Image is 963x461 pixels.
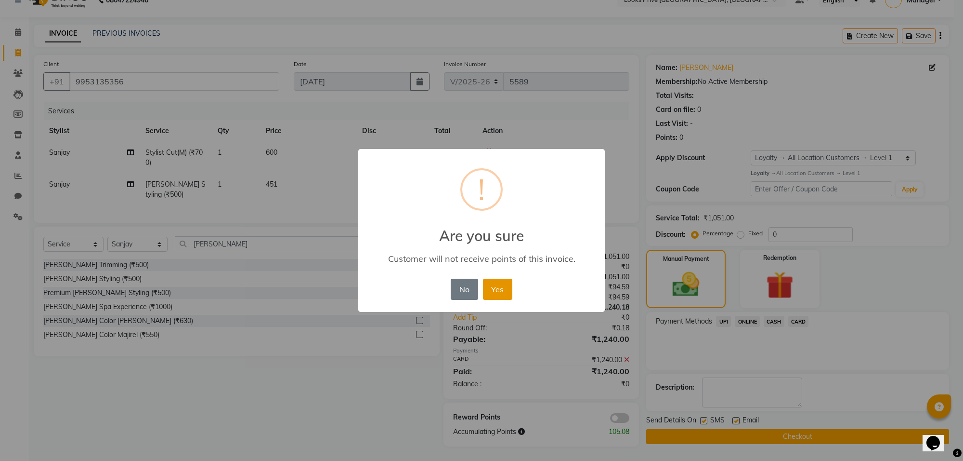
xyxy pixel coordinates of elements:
[372,253,591,264] div: Customer will not receive points of this invoice.
[483,279,512,300] button: Yes
[478,170,485,209] div: !
[451,279,478,300] button: No
[358,216,605,244] h2: Are you sure
[923,422,953,451] iframe: chat widget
